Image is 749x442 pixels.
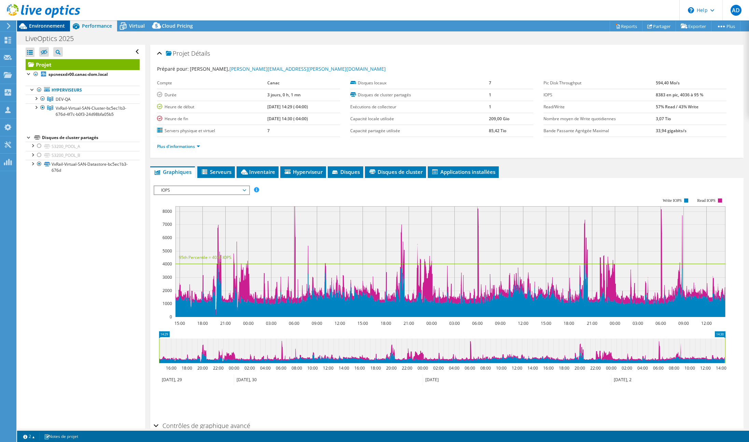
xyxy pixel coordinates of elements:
[684,365,695,371] text: 10:00
[29,23,65,29] span: Environnement
[162,208,172,214] text: 8000
[276,365,286,371] text: 06:00
[663,198,682,203] text: Write IOPS
[489,128,506,134] b: 85,42 Tio
[157,80,267,86] label: Compte
[688,7,694,13] svg: \n
[381,320,391,326] text: 18:00
[564,320,574,326] text: 18:00
[404,320,414,326] text: 21:00
[606,365,617,371] text: 00:00
[590,365,601,371] text: 22:00
[701,320,712,326] text: 12:00
[157,127,267,134] label: Servers physique et virtuel
[179,254,231,260] text: 95th Percentile = 4036 IOPS
[449,365,460,371] text: 04:00
[350,127,489,134] label: Capacité partagée utilisée
[489,92,491,98] b: 1
[575,365,585,371] text: 20:00
[431,168,495,175] span: Applications installées
[182,365,192,371] text: 18:00
[22,35,84,42] h1: LiveOptics 2025
[711,21,740,31] a: Plus
[655,320,666,326] text: 06:00
[162,288,172,293] text: 2000
[56,105,126,117] span: VxRail-Virtual-SAN-Cluster-bc5ec1b3-676d-4f7c-b0f3-24d98bfa05b5
[244,365,255,371] text: 02:00
[642,21,676,31] a: Partager
[339,365,349,371] text: 14:00
[418,365,428,371] text: 00:00
[527,365,538,371] text: 14:00
[229,66,386,72] a: [PERSON_NAME][EMAIL_ADDRESS][PERSON_NAME][DOMAIN_NAME]
[323,365,334,371] text: 12:00
[129,23,145,29] span: Virtual
[357,320,368,326] text: 15:00
[697,198,716,203] text: Read IOPS
[56,96,71,102] span: DEV-QA
[267,80,280,86] b: Canac
[162,274,172,280] text: 3000
[197,320,208,326] text: 18:00
[637,365,648,371] text: 04:00
[260,365,271,371] text: 04:00
[656,92,703,98] b: 8383 en pic, 4036 à 95 %
[587,320,597,326] text: 21:00
[656,104,698,110] b: 57% Read / 43% Write
[512,365,522,371] text: 12:00
[39,432,83,441] a: Notes de projet
[42,134,140,142] div: Disques de cluster partagés
[518,320,528,326] text: 12:00
[154,168,192,175] span: Graphiques
[402,365,412,371] text: 22:00
[350,115,489,122] label: Capacité locale utilisée
[350,103,489,110] label: Exécutions de collecteur
[716,365,726,371] text: 14:00
[48,71,108,77] b: spcnesxdr00.canac-dom.local
[700,365,711,371] text: 12:00
[240,168,275,175] span: Inventaire
[26,86,140,95] a: Hyperviseurs
[157,103,267,110] label: Heure de début
[656,80,680,86] b: 594,40 Mo/s
[543,103,656,110] label: Read/Write
[220,320,231,326] text: 21:00
[472,320,483,326] text: 06:00
[166,365,176,371] text: 16:00
[201,168,231,175] span: Serveurs
[157,115,267,122] label: Heure de fin
[26,103,140,119] a: VxRail-Virtual-SAN-Cluster-bc5ec1b3-676d-4f7c-b0f3-24d98bfa05b5
[449,320,460,326] text: 03:00
[543,365,554,371] text: 16:00
[426,320,437,326] text: 00:00
[197,365,208,371] text: 20:00
[267,104,308,110] b: [DATE] 14:29 (-04:00)
[289,320,299,326] text: 06:00
[267,116,308,122] b: [DATE] 14:30 (-04:00)
[656,128,687,134] b: 33,94 gigabits/s
[350,80,489,86] label: Disques locaux
[633,320,643,326] text: 03:00
[18,432,40,441] a: 2
[26,142,140,151] a: S3200_POOL_A
[465,365,475,371] text: 06:00
[669,365,679,371] text: 08:00
[284,168,323,175] span: Hyperviseur
[543,92,656,98] label: IOPS
[656,116,671,122] b: 3,07 Tio
[157,143,200,149] a: Plus d'informations
[162,261,172,267] text: 4000
[267,92,301,98] b: 3 jours, 0 h, 1 mn
[292,365,302,371] text: 08:00
[354,365,365,371] text: 16:00
[267,128,270,134] b: 7
[166,50,189,57] span: Projet
[335,320,345,326] text: 12:00
[158,186,245,194] span: IOPS
[229,365,239,371] text: 00:00
[26,70,140,79] a: spcnesxdr00.canac-dom.local
[162,235,172,240] text: 6000
[157,92,267,98] label: Durée
[489,80,491,86] b: 7
[154,419,250,432] h2: Contrôles de graphique avancé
